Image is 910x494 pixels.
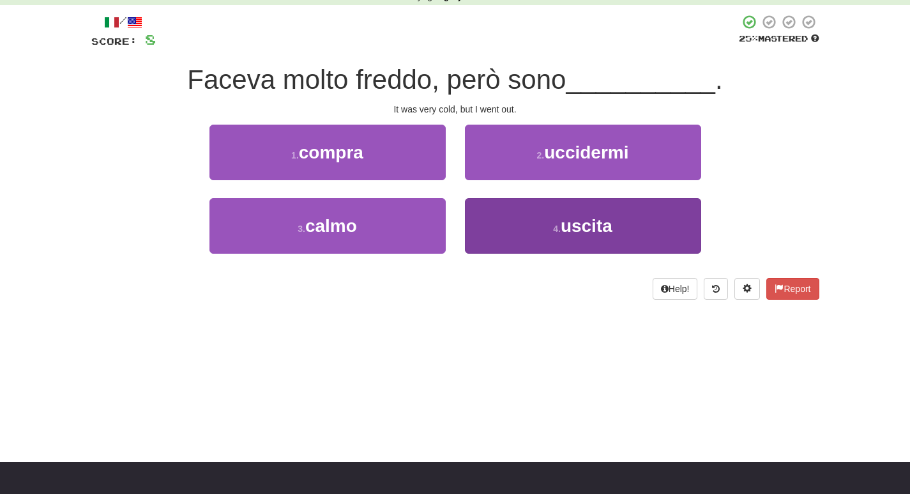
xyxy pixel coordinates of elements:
span: calmo [305,216,357,236]
span: uccidermi [544,143,628,162]
div: It was very cold, but I went out. [91,103,819,116]
span: uscita [561,216,612,236]
small: 2 . [537,150,545,160]
span: . [715,65,723,95]
button: 1.compra [209,125,446,180]
span: 8 [145,31,156,47]
div: / [91,14,156,30]
button: Round history (alt+y) [704,278,728,300]
span: 25 % [739,33,758,43]
button: 4.uscita [465,198,701,254]
small: 4 . [553,224,561,234]
small: 1 . [291,150,299,160]
span: Faceva molto freddo, però sono [187,65,566,95]
small: 3 . [298,224,305,234]
span: Score: [91,36,137,47]
span: compra [299,143,363,162]
button: 3.calmo [209,198,446,254]
div: Mastered [739,33,819,45]
button: 2.uccidermi [465,125,701,180]
button: Help! [653,278,698,300]
span: __________ [566,65,715,95]
button: Report [766,278,819,300]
